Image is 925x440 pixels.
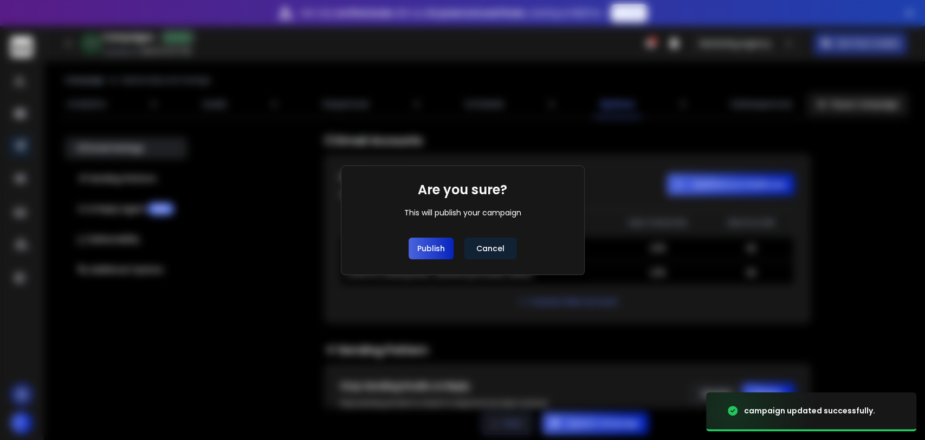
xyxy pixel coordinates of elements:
[409,238,454,259] button: Publish
[464,238,516,259] button: Cancel
[404,207,521,218] div: This will publish your campaign
[744,405,875,416] div: campaign updated successfully.
[418,181,507,199] h1: Are you sure?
